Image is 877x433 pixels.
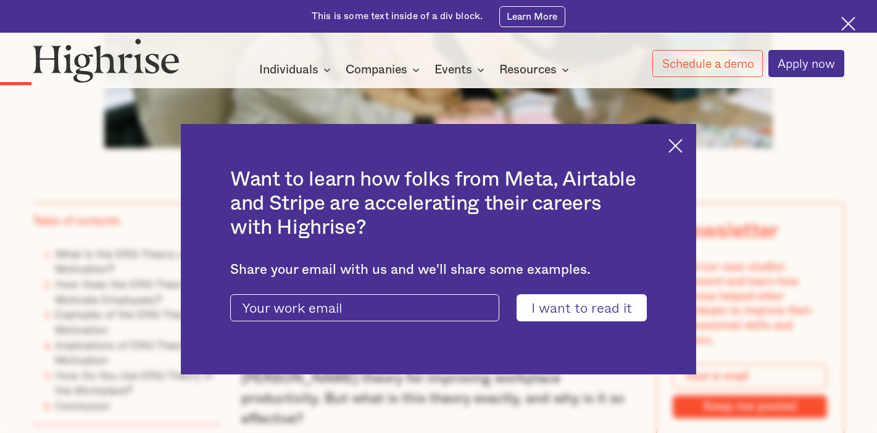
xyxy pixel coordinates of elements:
[346,62,423,77] div: Companies
[517,294,647,321] input: I want to read it
[434,62,472,77] div: Events
[230,294,647,321] form: current-ascender-blog-article-modal-form
[768,50,844,77] a: Apply now
[259,62,318,77] div: Individuals
[346,62,407,77] div: Companies
[259,62,335,77] div: Individuals
[499,62,573,77] div: Resources
[841,17,855,31] img: Cross icon
[230,262,647,278] div: Share your email with us and we'll share some examples.
[312,10,483,23] div: This is some text inside of a div block.
[434,62,488,77] div: Events
[230,294,499,321] input: Your work email
[668,139,683,153] img: Cross icon
[499,6,565,27] a: Learn More
[652,50,763,76] a: Schedule a demo
[33,38,180,83] img: Highrise logo
[499,62,557,77] div: Resources
[230,168,647,239] h2: Want to learn how folks from Meta, Airtable and Stripe are accelerating their careers with Highrise?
